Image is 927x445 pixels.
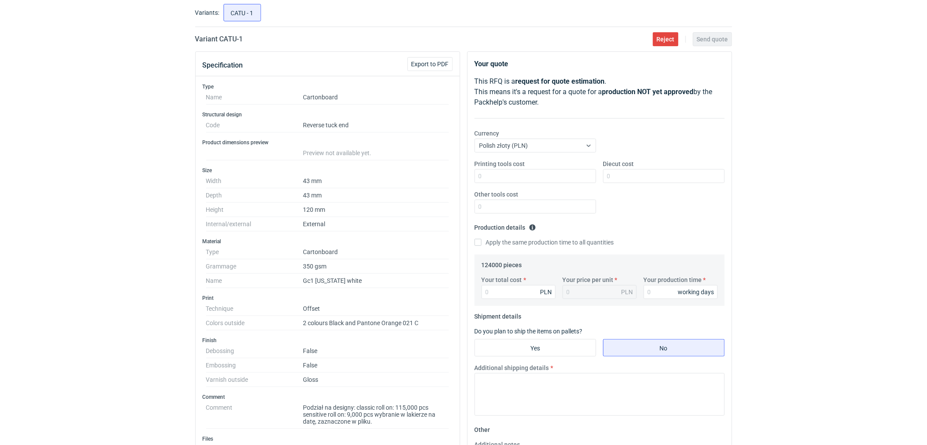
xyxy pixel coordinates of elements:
dd: 2 colours Black and Pantone Orange 021 C [303,316,449,330]
label: Diecut cost [603,160,634,168]
strong: Your quote [475,60,509,68]
dt: Type [206,245,303,259]
button: Export to PDF [407,57,453,71]
dd: False [303,344,449,358]
h3: Type [203,83,453,90]
label: Variants: [195,8,220,17]
label: Apply the same production time to all quantities [475,238,614,247]
dd: External [303,217,449,231]
label: Currency [475,129,499,138]
dt: Name [206,90,303,105]
h3: Size [203,167,453,174]
button: Reject [653,32,679,46]
dd: Gloss [303,373,449,387]
p: This RFQ is a . This means it's a request for a quote for a by the Packhelp's customer. [475,76,725,108]
dt: Code [206,118,303,132]
h3: Material [203,238,453,245]
label: Your production time [644,275,702,284]
dt: Embossing [206,358,303,373]
h3: Finish [203,337,453,344]
dd: Podział na designy: classic roll on: 115,000 pcs sensitive roll on: 9,000 pcs wybranie w lakierze... [303,401,449,429]
dt: Grammage [206,259,303,274]
dd: Reverse tuck end [303,118,449,132]
span: Preview not available yet. [303,149,372,156]
label: Your total cost [482,275,522,284]
legend: Shipment details [475,309,522,320]
input: 0 [475,169,596,183]
div: PLN [621,288,633,296]
dd: False [303,358,449,373]
dt: Debossing [206,344,303,358]
legend: Other [475,423,490,433]
dt: Internal/external [206,217,303,231]
dd: 43 mm [303,188,449,203]
input: 0 [603,169,725,183]
div: PLN [540,288,552,296]
dd: 350 gsm [303,259,449,274]
dt: Name [206,274,303,288]
h3: Files [203,435,453,442]
label: Additional shipping details [475,363,549,372]
strong: production NOT yet approved [602,88,694,96]
label: No [603,339,725,357]
span: Polish złoty (PLN) [479,142,528,149]
span: Send quote [697,36,728,42]
h3: Print [203,295,453,302]
input: 0 [482,285,556,299]
dd: Cartonboard [303,90,449,105]
dd: 43 mm [303,174,449,188]
dt: Colors outside [206,316,303,330]
button: Specification [203,55,243,76]
dt: Height [206,203,303,217]
h2: Variant CATU - 1 [195,34,243,44]
dd: Gc1 [US_STATE] white [303,274,449,288]
legend: Production details [475,221,536,231]
h3: Comment [203,394,453,401]
h3: Product dimensions preview [203,139,453,146]
dd: Cartonboard [303,245,449,259]
dt: Depth [206,188,303,203]
strong: request for quote estimation [516,77,605,85]
button: Send quote [693,32,732,46]
h3: Structural design [203,111,453,118]
dd: Offset [303,302,449,316]
div: working days [678,288,714,296]
label: Your price per unit [563,275,614,284]
dt: Technique [206,302,303,316]
dd: 120 mm [303,203,449,217]
label: Other tools cost [475,190,519,199]
label: CATU - 1 [224,4,261,21]
label: Do you plan to ship the items on pallets? [475,328,583,335]
dt: Width [206,174,303,188]
dt: Comment [206,401,303,429]
label: Yes [475,339,596,357]
span: Export to PDF [411,61,449,67]
input: 0 [644,285,718,299]
label: Printing tools cost [475,160,525,168]
dt: Varnish outside [206,373,303,387]
legend: 124000 pieces [482,258,522,268]
input: 0 [475,200,596,214]
span: Reject [657,36,675,42]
